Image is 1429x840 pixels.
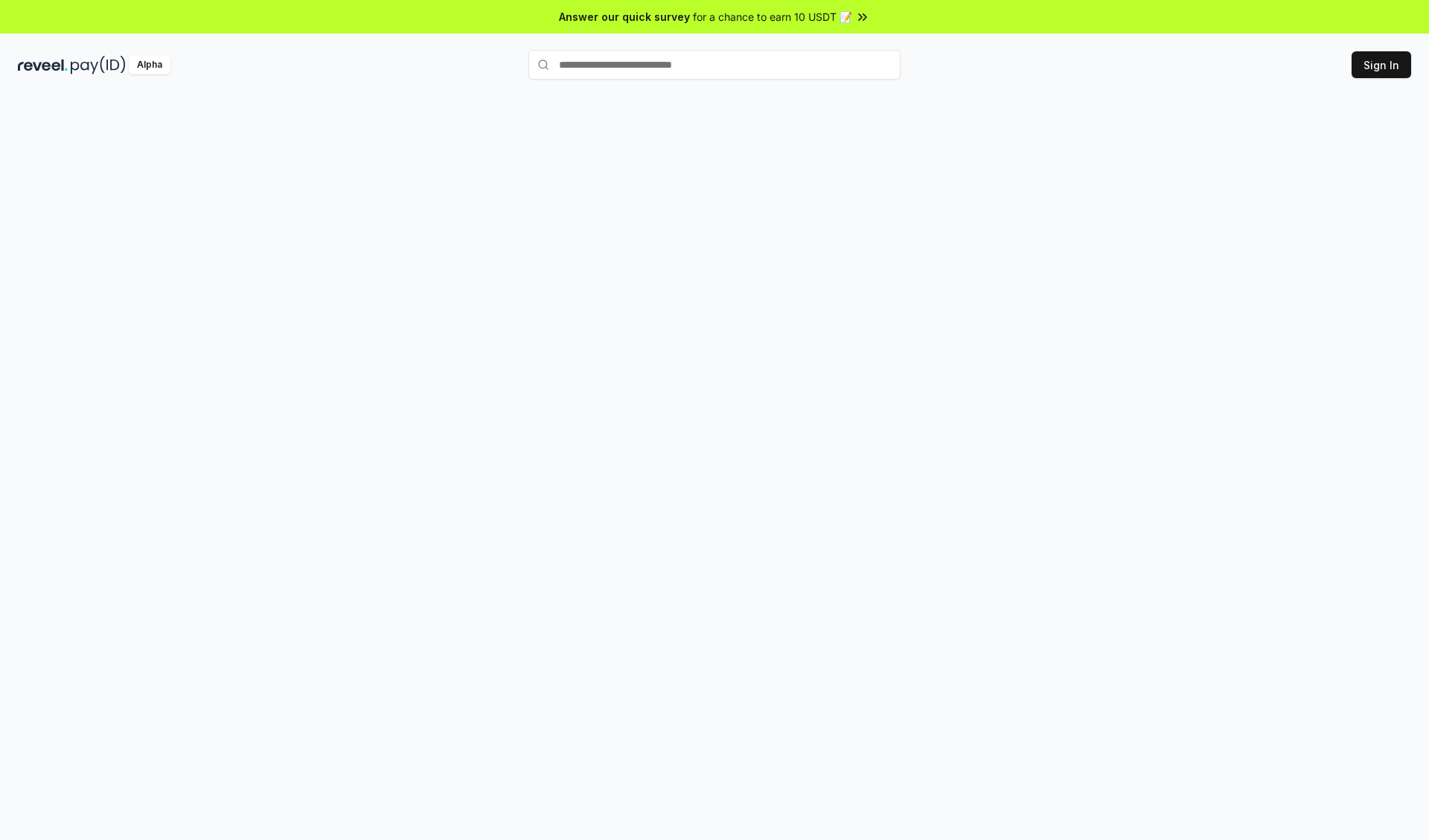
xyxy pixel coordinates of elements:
span: Answer our quick survey [559,9,690,25]
span: for a chance to earn 10 USDT 📝 [693,9,852,25]
button: Sign In [1352,51,1411,78]
img: pay_id [71,56,126,74]
div: Alpha [129,56,170,74]
img: reveel_dark [18,56,68,74]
